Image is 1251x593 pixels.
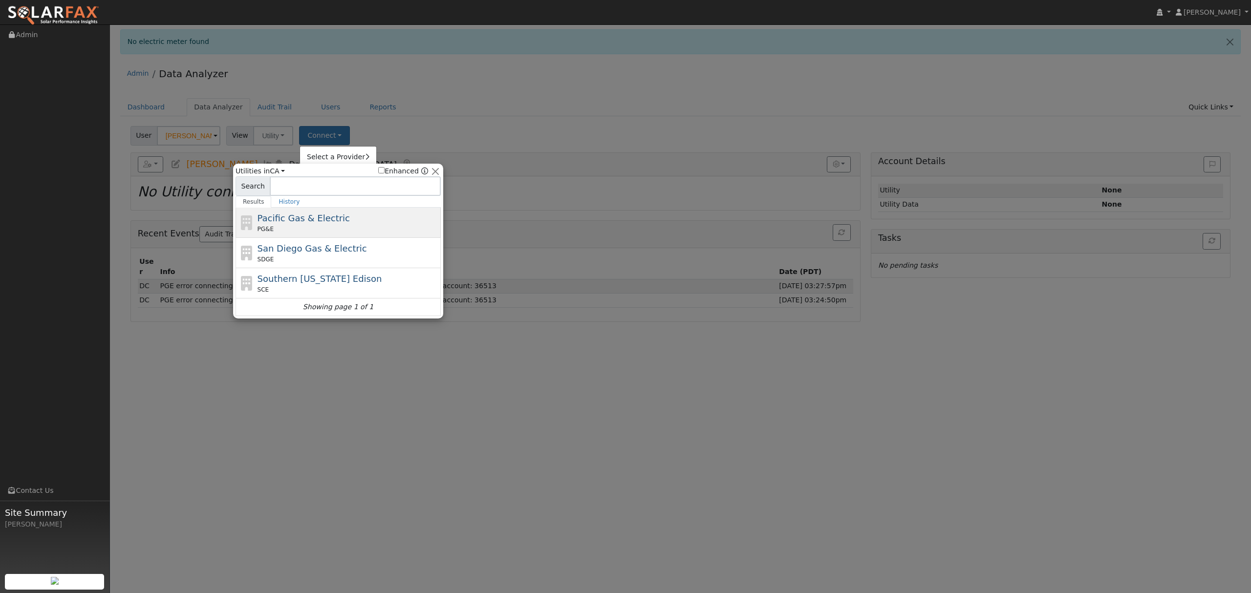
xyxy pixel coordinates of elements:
a: History [271,196,307,208]
img: retrieve [51,577,59,585]
span: Southern [US_STATE] Edison [258,274,382,284]
div: [PERSON_NAME] [5,519,105,529]
a: CA [270,167,285,175]
span: PG&E [258,225,274,233]
a: Select a Provider [300,150,376,164]
img: SolarFax [7,5,99,26]
span: Pacific Gas & Electric [258,213,350,223]
span: [PERSON_NAME] [1184,8,1241,16]
span: SDGE [258,255,274,264]
input: Enhanced [378,167,385,173]
span: Show enhanced providers [378,166,428,176]
span: San Diego Gas & Electric [258,243,367,254]
label: Enhanced [378,166,419,176]
a: Enhanced Providers [421,167,428,175]
i: Showing page 1 of 1 [303,302,373,312]
span: Utilities in [236,166,285,176]
span: SCE [258,285,269,294]
span: Search [236,176,270,196]
a: Results [236,196,272,208]
span: Site Summary [5,506,105,519]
